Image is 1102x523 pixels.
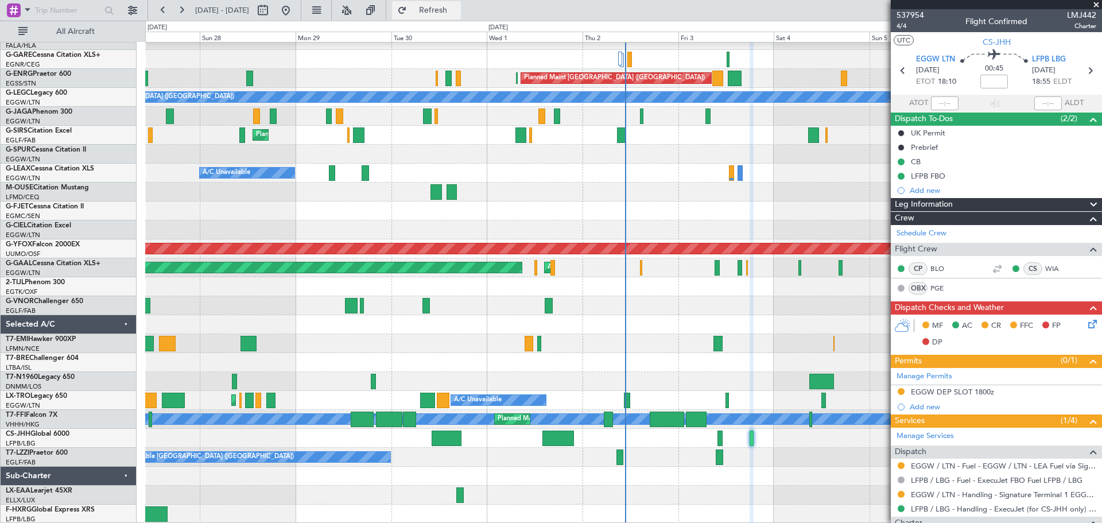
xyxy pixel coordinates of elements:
[895,198,953,211] span: Leg Information
[965,16,1027,28] div: Flight Confirmed
[6,136,36,145] a: EGLF/FAB
[6,212,40,220] a: EGMC/SEN
[931,96,959,110] input: --:--
[6,71,33,78] span: G-ENRG
[678,32,774,42] div: Fri 3
[6,431,69,437] a: CS-JHHGlobal 6000
[6,496,35,505] a: ELLX/LUX
[1067,9,1096,21] span: LMJ442
[6,355,79,362] a: T7-BREChallenger 604
[6,506,95,513] a: F-HXRGGlobal Express XRS
[195,5,249,16] span: [DATE] - [DATE]
[6,109,72,115] a: G-JAGAPhenom 300
[870,32,965,42] div: Sun 5
[6,127,72,134] a: G-SIRSCitation Excel
[454,392,502,409] div: A/C Unavailable
[930,264,956,274] a: BLO
[6,506,32,513] span: F-HXRG
[6,487,30,494] span: LX-EAA
[895,301,1004,315] span: Dispatch Checks and Weather
[6,184,33,191] span: M-OUSE
[6,60,40,69] a: EGNR/CEG
[6,184,89,191] a: M-OUSECitation Mustang
[6,374,75,381] a: T7-N1960Legacy 650
[895,113,953,126] span: Dispatch To-Dos
[6,117,40,126] a: EGGW/LTN
[1061,354,1077,366] span: (0/1)
[911,128,945,138] div: UK Permit
[6,203,84,210] a: G-FJETCessna Citation II
[6,231,40,239] a: EGGW/LTN
[897,21,924,31] span: 4/4
[6,41,36,50] a: FALA/HLA
[916,76,935,88] span: ETOT
[391,32,487,42] div: Tue 30
[548,259,614,276] div: AOG Maint Dusseldorf
[6,412,57,419] a: T7-FFIFalcon 7X
[932,337,942,348] span: DP
[938,76,956,88] span: 18:10
[985,63,1003,75] span: 00:45
[6,382,41,391] a: DNMM/LOS
[107,448,294,466] div: A/C Unavailable [GEOGRAPHIC_DATA] ([GEOGRAPHIC_DATA])
[6,250,40,258] a: UUMO/OSF
[6,420,40,429] a: VHHH/HKG
[6,298,83,305] a: G-VNORChallenger 650
[910,185,1096,195] div: Add new
[911,475,1082,485] a: LFPB / LBG - Fuel - ExecuJet FBO Fuel LFPB / LBG
[6,288,37,296] a: EGTK/OXF
[6,222,71,229] a: G-CIELCitation Excel
[6,393,67,400] a: LX-TROLegacy 650
[991,320,1001,332] span: CR
[911,142,938,152] div: Prebrief
[6,79,36,88] a: EGSS/STN
[909,98,928,109] span: ATOT
[203,164,250,181] div: A/C Unavailable
[930,283,956,293] a: PGE
[6,241,32,248] span: G-YFOX
[498,410,678,428] div: Planned Maint [GEOGRAPHIC_DATA] ([GEOGRAPHIC_DATA])
[897,228,946,239] a: Schedule Crew
[895,355,922,368] span: Permits
[6,363,32,372] a: LTBA/ISL
[6,401,40,410] a: EGGW/LTN
[1032,76,1050,88] span: 18:55
[6,487,72,494] a: LX-EAALearjet 45XR
[895,243,937,256] span: Flight Crew
[488,23,508,33] div: [DATE]
[1052,320,1061,332] span: FP
[894,35,914,45] button: UTC
[895,445,926,459] span: Dispatch
[35,2,101,19] input: Trip Number
[6,165,30,172] span: G-LEAX
[235,392,416,409] div: Planned Maint [GEOGRAPHIC_DATA] ([GEOGRAPHIC_DATA])
[6,241,80,248] a: G-YFOXFalcon 2000EX
[895,414,925,428] span: Services
[200,32,296,42] div: Sun 28
[910,402,1096,412] div: Add new
[1023,262,1042,275] div: CS
[1045,264,1071,274] a: WIA
[911,171,945,181] div: LFPB FBO
[6,269,40,277] a: EGGW/LTN
[6,355,29,362] span: T7-BRE
[6,450,68,456] a: T7-LZZIPraetor 600
[6,193,39,202] a: LFMD/CEQ
[895,212,914,225] span: Crew
[1061,113,1077,125] span: (2/2)
[6,127,28,134] span: G-SIRS
[6,165,94,172] a: G-LEAXCessna Citation XLS
[916,54,955,65] span: EGGW LTN
[911,504,1096,514] a: LFPB / LBG - Handling - ExecuJet (for CS-JHH only) LFPB / LBG
[911,461,1096,471] a: EGGW / LTN - Fuel - EGGW / LTN - LEA Fuel via Signature in EGGW
[6,431,30,437] span: CS-JHH
[6,71,71,78] a: G-ENRGPraetor 600
[1065,98,1084,109] span: ALDT
[983,36,1011,48] span: CS-JHH
[6,307,36,315] a: EGLF/FAB
[6,458,36,467] a: EGLF/FAB
[1061,414,1077,427] span: (1/4)
[583,32,678,42] div: Thu 2
[1067,21,1096,31] span: Charter
[932,320,943,332] span: MF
